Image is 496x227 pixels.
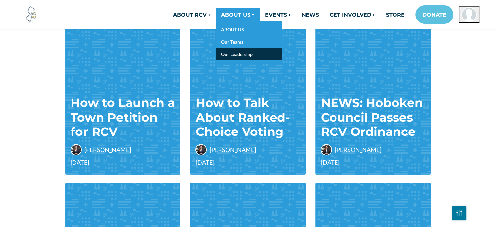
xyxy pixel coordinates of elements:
[321,158,425,167] span: [DATE]
[71,158,175,167] span: [DATE]
[195,95,290,138] a: How to Talk About Ranked-Choice Voting
[209,145,256,154] span: [PERSON_NAME]
[381,8,410,21] a: STORE
[112,5,479,24] nav: Main navigation
[335,145,381,154] span: [PERSON_NAME]
[84,145,131,154] span: [PERSON_NAME]
[456,211,462,214] img: Fader
[195,144,207,155] img: April Nicklaus
[260,8,296,21] a: EVENTS
[321,95,423,138] a: NEWS: Hoboken Council Passes RCV Ordinance
[195,158,300,167] span: [DATE]
[296,8,324,21] a: NEWS
[71,144,82,155] img: April Nicklaus
[216,8,260,21] a: ABOUT US
[459,6,479,23] button: Open profile menu for Philip Welsh
[216,36,282,48] a: Our Teams
[22,6,40,23] img: Voter Choice NJ
[324,8,381,21] a: GET INVOLVED
[216,24,282,36] a: ABOUT US
[415,5,453,24] a: DONATE
[216,21,282,63] div: ABOUT US
[321,144,332,155] img: April Nicklaus
[168,8,216,21] a: ABOUT RCV
[71,95,175,138] a: How to Launch a Town Petition for RCV
[461,7,477,22] img: Philip Welsh
[216,48,282,60] a: Our Leadership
